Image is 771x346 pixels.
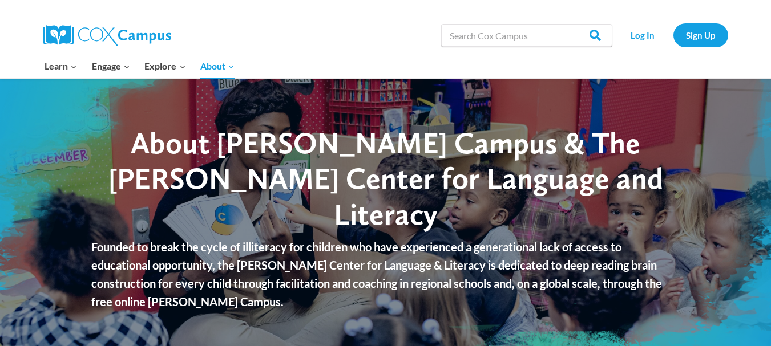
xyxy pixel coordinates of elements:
[108,125,663,232] span: About [PERSON_NAME] Campus & The [PERSON_NAME] Center for Language and Literacy
[91,238,680,311] p: Founded to break the cycle of illiteracy for children who have experienced a generational lack of...
[200,59,235,74] span: About
[441,24,612,47] input: Search Cox Campus
[618,23,728,47] nav: Secondary Navigation
[38,54,242,78] nav: Primary Navigation
[92,59,130,74] span: Engage
[144,59,185,74] span: Explore
[45,59,77,74] span: Learn
[673,23,728,47] a: Sign Up
[618,23,668,47] a: Log In
[43,25,171,46] img: Cox Campus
